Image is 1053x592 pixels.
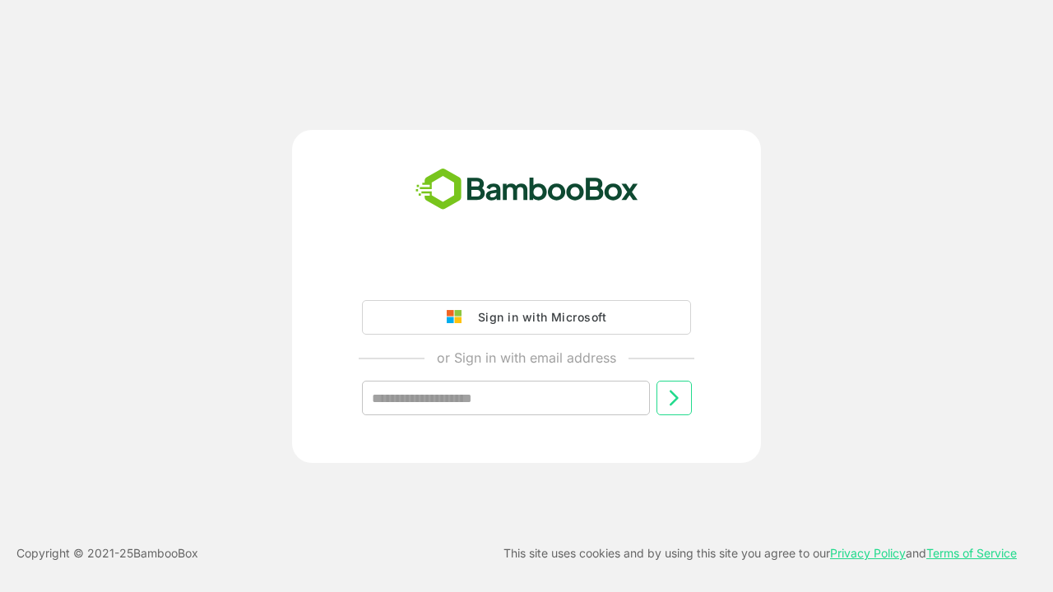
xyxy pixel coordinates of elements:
iframe: Sign in with Google Button [354,254,699,290]
button: Sign in with Microsoft [362,300,691,335]
img: google [447,310,470,325]
div: Sign in with Microsoft [470,307,606,328]
p: or Sign in with email address [437,348,616,368]
p: This site uses cookies and by using this site you agree to our and [503,543,1017,563]
a: Terms of Service [926,546,1017,560]
a: Privacy Policy [830,546,906,560]
img: bamboobox [406,163,647,217]
p: Copyright © 2021- 25 BambooBox [16,543,198,563]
